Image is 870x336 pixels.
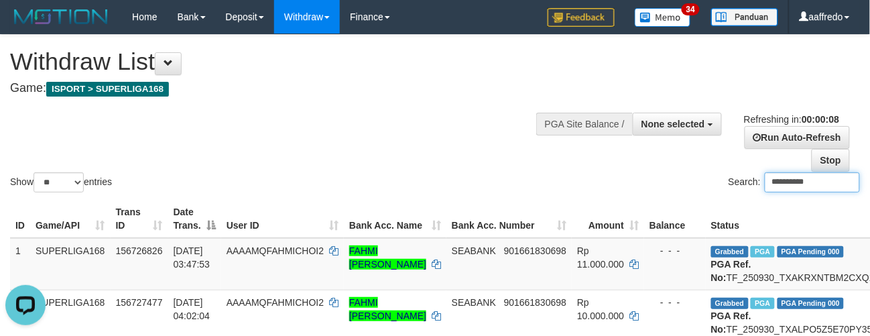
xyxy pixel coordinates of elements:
[812,149,850,172] a: Stop
[778,298,845,309] span: PGA Pending
[548,8,615,27] img: Feedback.jpg
[711,298,749,309] span: Grabbed
[452,245,496,256] span: SEABANK
[744,114,839,125] span: Refreshing in:
[765,172,860,192] input: Search:
[682,3,700,15] span: 34
[344,200,446,238] th: Bank Acc. Name: activate to sort column ascending
[711,8,778,26] img: panduan.png
[711,246,749,258] span: Grabbed
[116,297,163,308] span: 156727477
[633,113,722,135] button: None selected
[504,297,566,308] span: Copy 901661830698 to clipboard
[34,172,84,192] select: Showentries
[577,245,624,270] span: Rp 11.000.000
[221,200,344,238] th: User ID: activate to sort column ascending
[649,296,700,309] div: - - -
[10,200,30,238] th: ID
[751,246,774,258] span: Marked by aafandaneth
[751,298,774,309] span: Marked by aafandaneth
[10,7,112,27] img: MOTION_logo.png
[227,245,324,256] span: AAAAMQFAHMICHOI2
[729,172,860,192] label: Search:
[452,297,496,308] span: SEABANK
[10,48,566,75] h1: Withdraw List
[46,82,169,97] span: ISPORT > SUPERLIGA168
[577,297,624,321] span: Rp 10.000.000
[10,172,112,192] label: Show entries
[10,82,566,95] h4: Game:
[649,244,700,258] div: - - -
[349,245,426,270] a: FAHMI [PERSON_NAME]
[227,297,324,308] span: AAAAMQFAHMICHOI2
[504,245,566,256] span: Copy 901661830698 to clipboard
[635,8,691,27] img: Button%20Memo.svg
[536,113,633,135] div: PGA Site Balance /
[168,200,221,238] th: Date Trans.: activate to sort column descending
[5,5,46,46] button: Open LiveChat chat widget
[30,200,111,238] th: Game/API: activate to sort column ascending
[30,238,111,290] td: SUPERLIGA168
[446,200,572,238] th: Bank Acc. Number: activate to sort column ascending
[745,126,850,149] a: Run Auto-Refresh
[111,200,168,238] th: Trans ID: activate to sort column ascending
[644,200,706,238] th: Balance
[778,246,845,258] span: PGA Pending
[174,245,210,270] span: [DATE] 03:47:53
[174,297,210,321] span: [DATE] 04:02:04
[10,238,30,290] td: 1
[349,297,426,321] a: FAHMI [PERSON_NAME]
[711,259,751,283] b: PGA Ref. No:
[802,114,839,125] strong: 00:00:08
[116,245,163,256] span: 156726826
[711,311,751,335] b: PGA Ref. No:
[641,119,705,129] span: None selected
[572,200,644,238] th: Amount: activate to sort column ascending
